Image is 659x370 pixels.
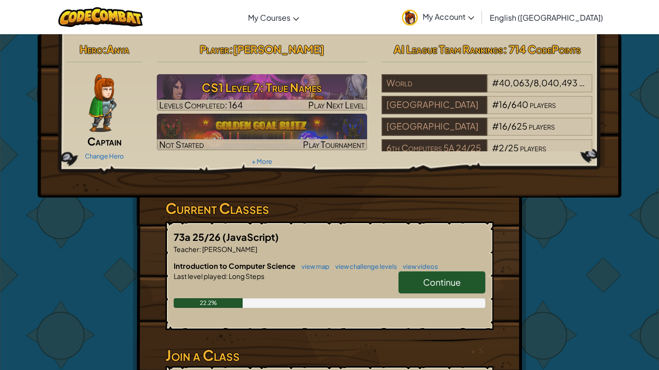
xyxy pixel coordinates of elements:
a: view challenge levels [330,263,397,270]
a: [GEOGRAPHIC_DATA]#16/640players [382,105,592,116]
span: Play Tournament [303,139,365,150]
a: English ([GEOGRAPHIC_DATA]) [485,4,608,30]
a: My Account [397,2,479,32]
h3: CS1 Level 7: True Names [157,77,368,98]
span: players [520,142,546,153]
span: 8,040,493 [534,77,577,88]
span: # [492,142,499,153]
span: Last level played [174,272,226,280]
span: Long Steps [228,272,264,280]
span: 625 [511,120,527,132]
span: # [492,120,499,132]
span: English ([GEOGRAPHIC_DATA]) [490,13,603,23]
span: Anya [107,42,129,56]
div: [GEOGRAPHIC_DATA] [382,118,487,136]
div: [GEOGRAPHIC_DATA] [382,96,487,114]
h3: Current Classes [165,198,494,219]
span: Introduction to Computer Science [174,261,297,270]
img: captain-pose.png [89,74,116,132]
span: : [199,245,201,253]
span: Continue [423,277,461,288]
span: My Courses [248,13,290,23]
a: Change Hero [85,152,124,160]
div: World [382,74,487,92]
span: Levels Completed: 164 [159,99,243,110]
span: : 714 CodePoints [503,42,581,56]
span: AI League Team Rankings [394,42,503,56]
a: view map [297,263,329,270]
span: 40,063 [499,77,530,88]
span: 73a 25/26 [174,231,222,243]
span: : [103,42,107,56]
span: # [492,77,499,88]
h3: Join a Class [165,344,494,366]
a: + More [252,158,272,165]
img: CodeCombat logo [58,7,143,27]
a: Not StartedPlay Tournament [157,114,368,150]
span: Teacher [174,245,199,253]
span: / [530,77,534,88]
span: / [508,120,511,132]
a: My Courses [243,4,304,30]
span: (JavaScript) [222,231,279,243]
span: / [504,142,508,153]
span: [PERSON_NAME] [233,42,324,56]
a: view videos [398,263,438,270]
a: World#40,063/8,040,493players [382,83,592,94]
span: : [229,42,233,56]
span: 16 [499,99,508,110]
img: CS1 Level 7: True Names [157,74,368,111]
span: Player [200,42,229,56]
div: 6th Computers 5A 24/25 [382,139,487,158]
span: 640 [511,99,528,110]
a: [GEOGRAPHIC_DATA]#16/625players [382,127,592,138]
span: players [530,99,556,110]
span: / [508,99,511,110]
span: : [226,272,228,280]
a: Play Next Level [157,74,368,111]
a: 6th Computers 5A 24/25#2/25players [382,148,592,159]
span: # [492,99,499,110]
img: avatar [402,10,418,26]
span: 16 [499,120,508,132]
span: Captain [87,134,122,148]
span: Play Next Level [308,99,365,110]
div: 22.2% [174,298,243,308]
span: 25 [508,142,519,153]
span: My Account [423,12,474,22]
img: Golden Goal [157,114,368,150]
span: [PERSON_NAME] [201,245,257,253]
span: 2 [499,142,504,153]
span: Not Started [159,139,204,150]
span: players [529,120,555,132]
span: Hero [80,42,103,56]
